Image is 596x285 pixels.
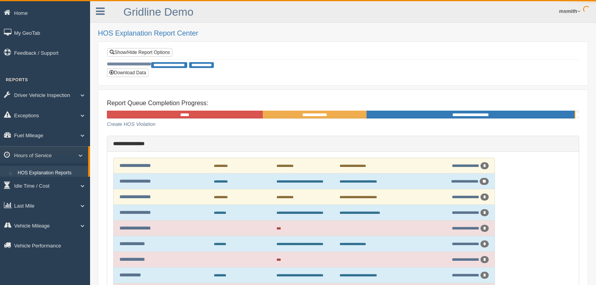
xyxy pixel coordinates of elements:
h4: Report Queue Completion Progress: [107,100,579,107]
a: HOS Explanation Reports [14,166,88,180]
a: Gridline Demo [123,6,193,18]
a: Show/Hide Report Options [107,48,172,57]
a: Create HOS Violation [107,121,155,127]
h2: HOS Explanation Report Center [98,30,588,38]
button: Download Data [107,68,148,77]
